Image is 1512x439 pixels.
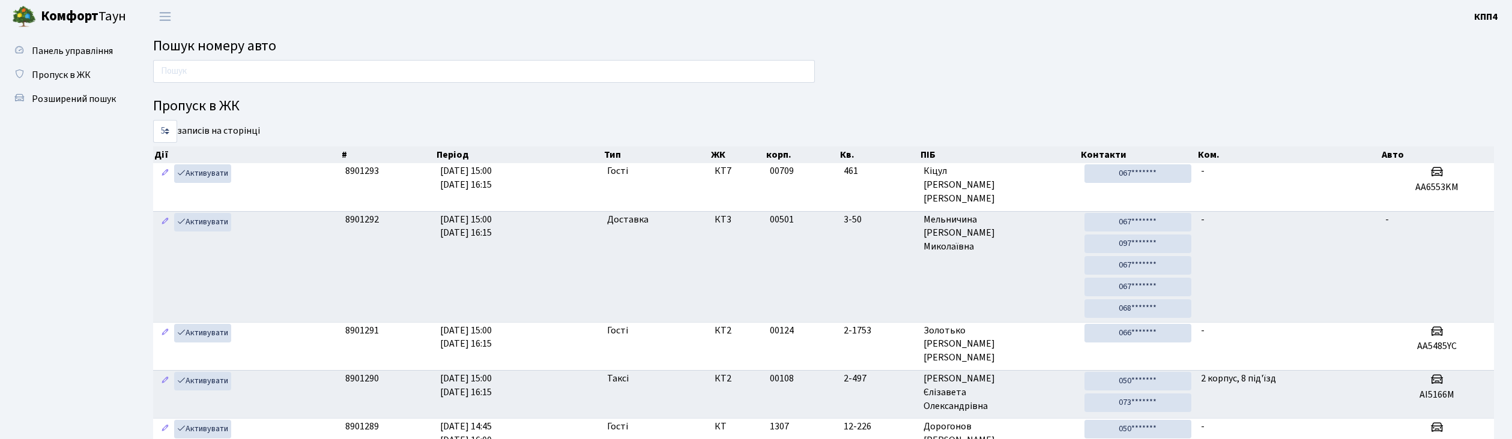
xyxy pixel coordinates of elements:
span: [DATE] 15:00 [DATE] 16:15 [440,372,492,399]
span: - [1201,324,1205,337]
span: Доставка [607,213,649,227]
span: 8901289 [345,420,379,433]
th: Контакти [1080,146,1197,163]
b: Комфорт [41,7,98,26]
label: записів на сторінці [153,120,260,143]
span: [DATE] 15:00 [DATE] 16:15 [440,324,492,351]
span: [PERSON_NAME] Єлізавета Олександрівна [924,372,1074,413]
th: Тип [603,146,710,163]
span: Золотько [PERSON_NAME] [PERSON_NAME] [924,324,1074,365]
span: 8901291 [345,324,379,337]
a: Редагувати [158,420,172,438]
span: Пошук номеру авто [153,35,276,56]
th: Ком. [1197,146,1380,163]
span: 00108 [770,372,794,385]
span: КТ3 [715,213,760,227]
a: Активувати [174,213,231,231]
a: Активувати [174,372,231,390]
b: КПП4 [1474,10,1498,23]
span: 8901290 [345,372,379,385]
span: Гості [607,324,628,338]
a: Активувати [174,324,231,342]
th: ЖК [710,146,765,163]
a: Редагувати [158,213,172,231]
a: Редагувати [158,324,172,342]
span: Розширений пошук [32,92,116,106]
span: 2-1753 [844,324,915,338]
th: Період [435,146,603,163]
span: КТ2 [715,372,760,386]
span: КТ [715,420,760,434]
button: Переключити навігацію [150,7,180,26]
span: 2-497 [844,372,915,386]
th: Авто [1380,146,1494,163]
th: # [340,146,435,163]
th: Кв. [839,146,919,163]
input: Пошук [153,60,815,83]
span: Гості [607,164,628,178]
span: - [1385,213,1389,226]
span: [DATE] 15:00 [DATE] 16:15 [440,164,492,191]
span: 3-50 [844,213,915,227]
span: - [1201,213,1205,226]
span: Пропуск в ЖК [32,68,91,82]
span: 00124 [770,324,794,337]
span: 00709 [770,164,794,178]
span: [DATE] 15:00 [DATE] 16:15 [440,213,492,240]
a: Панель управління [6,39,126,63]
span: 12-226 [844,420,915,434]
span: Таун [41,7,126,27]
a: Активувати [174,420,231,438]
a: Редагувати [158,372,172,390]
span: 00501 [770,213,794,226]
h5: AA6553KM [1385,182,1489,193]
h5: АА5485YC [1385,341,1489,352]
span: - [1201,420,1205,433]
a: Редагувати [158,164,172,183]
span: - [1201,164,1205,178]
span: Мельничина [PERSON_NAME] Миколаївна [924,213,1074,254]
th: корп. [765,146,839,163]
a: Розширений пошук [6,87,126,111]
th: Дії [153,146,340,163]
span: 1307 [770,420,789,433]
span: Таксі [607,372,629,386]
span: 461 [844,164,915,178]
img: logo.png [12,5,36,29]
select: записів на сторінці [153,120,177,143]
span: 8901293 [345,164,379,178]
a: Активувати [174,164,231,183]
span: Гості [607,420,628,434]
th: ПІБ [919,146,1080,163]
h4: Пропуск в ЖК [153,98,1494,115]
span: 8901292 [345,213,379,226]
a: КПП4 [1474,10,1498,24]
h5: АI5166M [1385,389,1489,401]
span: КТ2 [715,324,760,338]
span: 2 корпус, 8 під'їзд [1201,372,1276,385]
span: Панель управління [32,44,113,58]
span: КТ7 [715,164,760,178]
span: Кіцул [PERSON_NAME] [PERSON_NAME] [924,164,1074,206]
a: Пропуск в ЖК [6,63,126,87]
